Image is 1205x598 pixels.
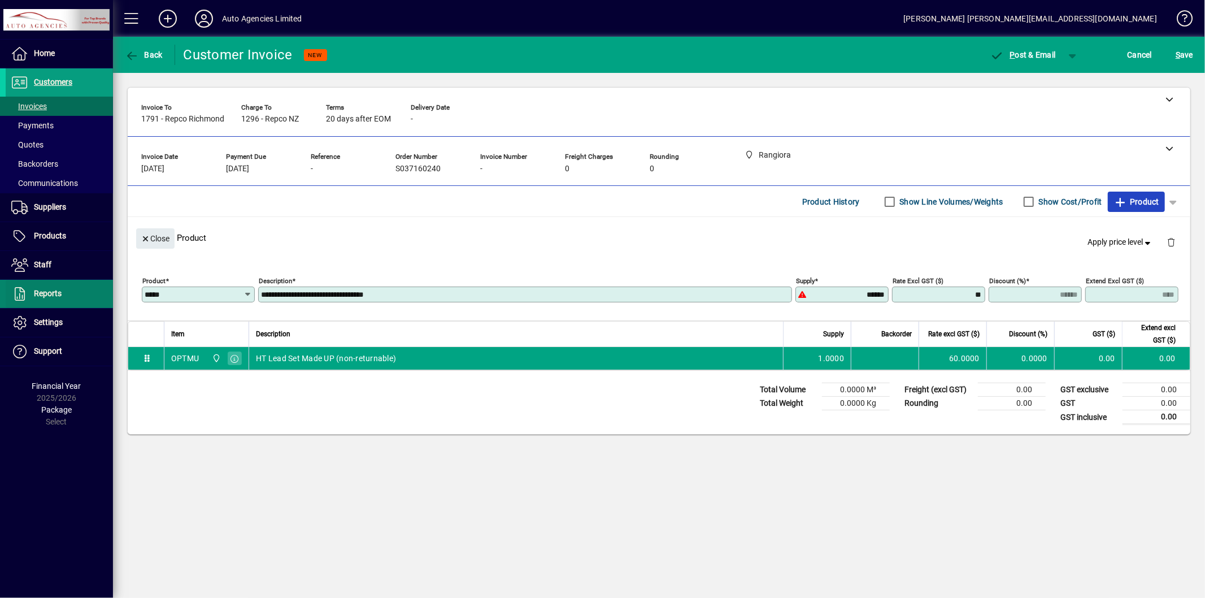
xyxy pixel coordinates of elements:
span: Payments [11,121,54,130]
app-page-header-button: Delete [1158,237,1185,247]
span: Backorders [11,159,58,168]
span: 0 [650,164,654,174]
span: Product [1113,193,1159,211]
td: 0.00 [1123,397,1190,410]
button: Profile [186,8,222,29]
span: S037160240 [395,164,441,174]
span: - [411,115,413,124]
div: Auto Agencies Limited [222,10,302,28]
a: Suppliers [6,193,113,222]
td: GST [1055,397,1123,410]
span: Suppliers [34,202,66,211]
a: Home [6,40,113,68]
td: GST inclusive [1055,410,1123,424]
mat-label: Rate excl GST ($) [893,277,943,285]
span: Description [256,328,290,340]
button: Add [150,8,186,29]
span: Invoices [11,102,47,111]
span: Rangiora [209,352,222,365]
button: Product History [798,192,864,212]
span: 20 days after EOM [326,115,391,124]
span: NEW [308,51,323,59]
span: GST ($) [1093,328,1115,340]
button: Close [136,228,175,249]
td: 0.00 [1123,410,1190,424]
span: ost & Email [990,50,1056,59]
span: Package [41,405,72,414]
span: Home [34,49,55,58]
mat-label: Product [142,277,166,285]
td: 0.00 [978,397,1046,410]
span: Products [34,231,66,240]
a: Staff [6,251,113,279]
span: 1296 - Repco NZ [241,115,299,124]
span: Rate excl GST ($) [928,328,980,340]
a: Payments [6,116,113,135]
span: Cancel [1128,46,1152,64]
span: - [311,164,313,174]
div: [PERSON_NAME] [PERSON_NAME][EMAIL_ADDRESS][DOMAIN_NAME] [903,10,1157,28]
span: Communications [11,179,78,188]
span: Financial Year [32,382,81,391]
span: S [1176,50,1180,59]
button: Save [1173,45,1196,65]
button: Product [1108,192,1165,212]
app-page-header-button: Back [113,45,175,65]
td: 0.0000 M³ [822,383,890,397]
a: Reports [6,280,113,308]
span: Discount (%) [1009,328,1047,340]
div: Product [128,217,1190,258]
span: Settings [34,318,63,327]
td: Freight (excl GST) [899,383,978,397]
span: Back [125,50,163,59]
span: 0 [565,164,569,174]
span: Product History [802,193,860,211]
mat-label: Supply [796,277,815,285]
div: 60.0000 [926,353,980,364]
span: Support [34,346,62,356]
a: Support [6,337,113,366]
button: Post & Email [985,45,1062,65]
label: Show Line Volumes/Weights [898,196,1003,207]
a: Knowledge Base [1168,2,1191,39]
td: 0.00 [978,383,1046,397]
td: GST exclusive [1055,383,1123,397]
span: Supply [823,328,844,340]
td: 0.00 [1054,347,1122,370]
td: 0.0000 [986,347,1054,370]
span: 1.0000 [819,353,845,364]
a: Backorders [6,154,113,174]
span: - [480,164,482,174]
a: Communications [6,174,113,193]
a: Quotes [6,135,113,154]
a: Products [6,222,113,250]
span: Close [141,229,170,248]
mat-label: Description [259,277,292,285]
button: Apply price level [1084,232,1158,253]
span: Staff [34,260,51,269]
span: [DATE] [226,164,249,174]
app-page-header-button: Close [133,233,177,243]
span: Customers [34,77,72,86]
span: ave [1176,46,1193,64]
td: 0.0000 Kg [822,397,890,410]
button: Cancel [1125,45,1155,65]
span: Extend excl GST ($) [1129,322,1176,346]
span: Backorder [881,328,912,340]
td: Total Volume [754,383,822,397]
span: 1791 - Repco Richmond [141,115,224,124]
span: Apply price level [1088,236,1154,248]
a: Invoices [6,97,113,116]
span: P [1010,50,1015,59]
mat-label: Extend excl GST ($) [1086,277,1144,285]
span: HT Lead Set Made UP (non-returnable) [256,353,396,364]
td: Total Weight [754,397,822,410]
span: [DATE] [141,164,164,174]
button: Delete [1158,228,1185,255]
mat-label: Discount (%) [989,277,1026,285]
button: Back [122,45,166,65]
td: 0.00 [1122,347,1190,370]
span: Quotes [11,140,43,149]
span: Reports [34,289,62,298]
td: 0.00 [1123,383,1190,397]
